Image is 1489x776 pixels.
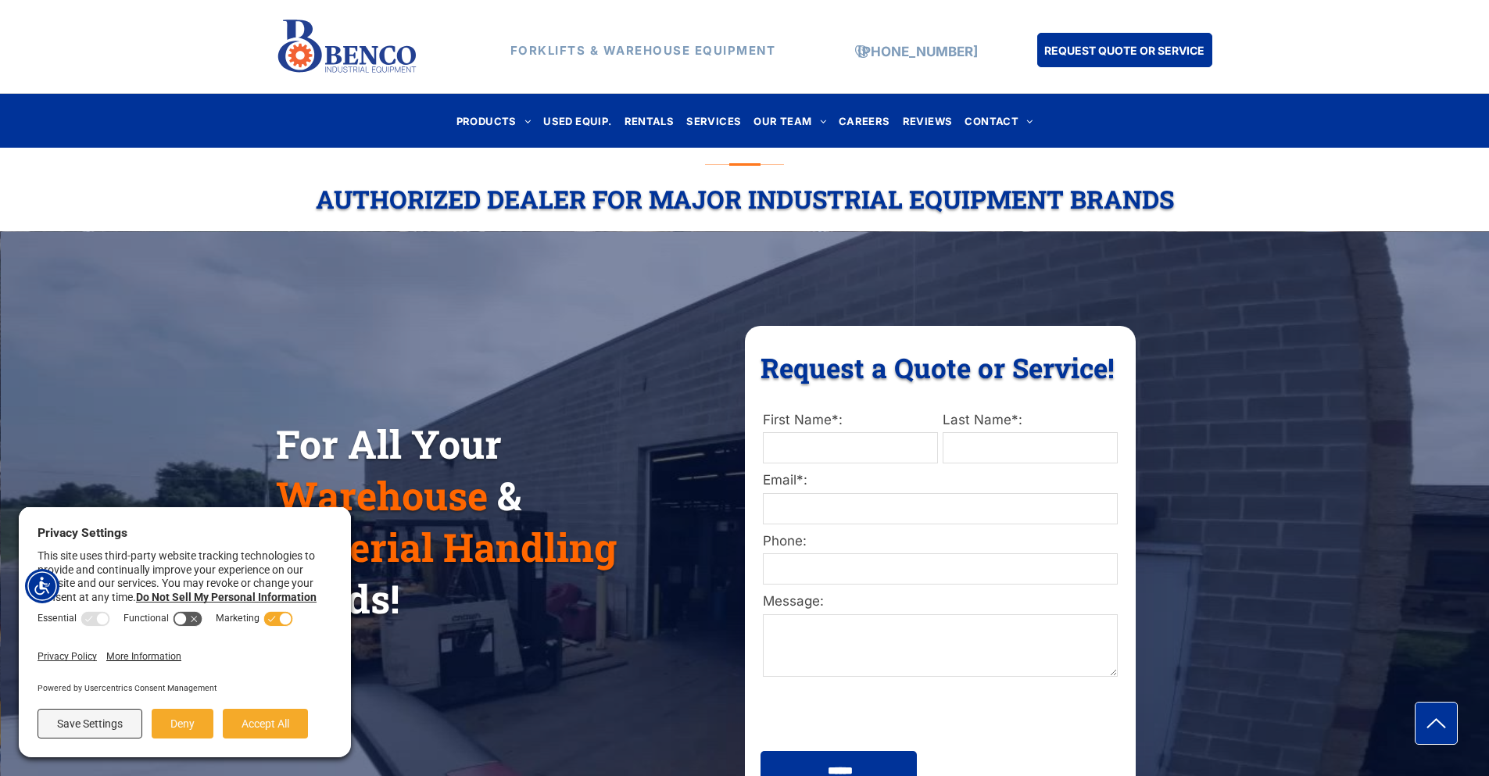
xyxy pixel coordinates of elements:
[276,573,399,624] span: Needs!
[832,110,897,131] a: CAREERS
[761,349,1115,385] span: Request a Quote or Service!
[857,44,978,59] a: [PHONE_NUMBER]
[1037,33,1212,67] a: REQUEST QUOTE OR SERVICE
[618,110,681,131] a: RENTALS
[897,110,959,131] a: REVIEWS
[450,110,538,131] a: PRODUCTS
[537,110,617,131] a: USED EQUIP.
[276,521,617,573] span: Material Handling
[497,470,521,521] span: &
[316,182,1174,216] span: Authorized Dealer For Major Industrial Equipment Brands
[763,470,1118,491] label: Email*:
[747,110,832,131] a: OUR TEAM
[763,410,938,431] label: First Name*:
[943,410,1118,431] label: Last Name*:
[763,592,1118,612] label: Message:
[762,687,976,742] iframe: reCAPTCHA
[276,418,502,470] span: For All Your
[680,110,747,131] a: SERVICES
[958,110,1039,131] a: CONTACT
[1044,36,1204,65] span: REQUEST QUOTE OR SERVICE
[25,569,59,603] div: Accessibility Menu
[276,470,488,521] span: Warehouse
[510,43,776,58] strong: FORKLIFTS & WAREHOUSE EQUIPMENT
[763,531,1118,552] label: Phone:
